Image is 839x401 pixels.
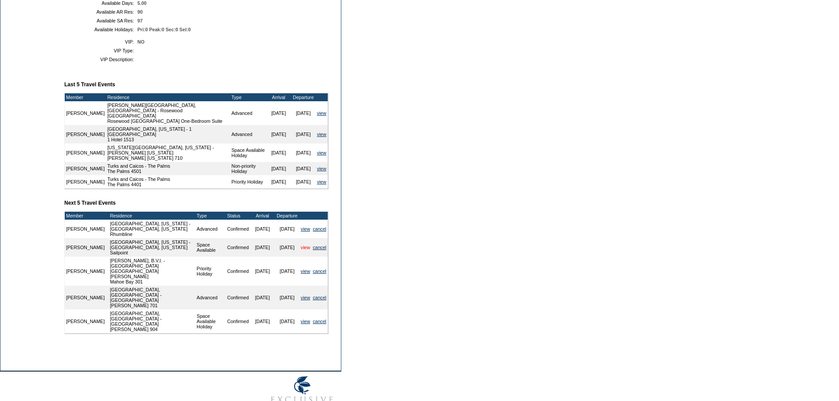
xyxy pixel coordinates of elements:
[301,319,310,324] a: view
[196,212,226,220] td: Type
[137,18,143,23] span: 97
[137,9,143,15] span: 90
[291,93,316,101] td: Departure
[317,166,326,171] a: view
[68,39,134,44] td: VIP:
[230,175,266,188] td: Priority Holiday
[317,110,326,116] a: view
[291,162,316,175] td: [DATE]
[68,18,134,23] td: Available SA Res:
[313,245,326,250] a: cancel
[266,125,291,143] td: [DATE]
[64,81,115,88] b: Last 5 Travel Events
[275,309,299,333] td: [DATE]
[313,319,326,324] a: cancel
[313,269,326,274] a: cancel
[266,162,291,175] td: [DATE]
[106,143,230,162] td: [US_STATE][GEOGRAPHIC_DATA], [US_STATE] - [PERSON_NAME] [US_STATE] [PERSON_NAME] [US_STATE] 710
[266,143,291,162] td: [DATE]
[109,257,196,286] td: [PERSON_NAME], B.V.I. - [GEOGRAPHIC_DATA] [GEOGRAPHIC_DATA][PERSON_NAME] Mahoe Bay 301
[109,286,196,309] td: [GEOGRAPHIC_DATA], [GEOGRAPHIC_DATA] - [GEOGRAPHIC_DATA] [PERSON_NAME] 701
[226,309,250,333] td: Confirmed
[250,238,275,257] td: [DATE]
[301,269,310,274] a: view
[68,57,134,62] td: VIP Description:
[266,93,291,101] td: Arrival
[230,101,266,125] td: Advanced
[275,238,299,257] td: [DATE]
[106,101,230,125] td: [PERSON_NAME][GEOGRAPHIC_DATA], [GEOGRAPHIC_DATA] - Rosewood [GEOGRAPHIC_DATA] Rosewood [GEOGRAPH...
[65,93,106,101] td: Member
[65,309,106,333] td: [PERSON_NAME]
[226,212,250,220] td: Status
[68,0,134,6] td: Available Days:
[291,175,316,188] td: [DATE]
[65,101,106,125] td: [PERSON_NAME]
[313,295,326,300] a: cancel
[301,226,310,232] a: view
[250,286,275,309] td: [DATE]
[65,220,106,238] td: [PERSON_NAME]
[68,48,134,53] td: VIP Type:
[250,257,275,286] td: [DATE]
[109,212,196,220] td: Residence
[109,220,196,238] td: [GEOGRAPHIC_DATA], [US_STATE] - [GEOGRAPHIC_DATA], [US_STATE] Rhumbline
[226,257,250,286] td: Confirmed
[317,150,326,155] a: view
[137,0,147,6] span: 5.00
[250,220,275,238] td: [DATE]
[65,162,106,175] td: [PERSON_NAME]
[226,220,250,238] td: Confirmed
[64,200,116,206] b: Next 5 Travel Events
[109,309,196,333] td: [GEOGRAPHIC_DATA], [GEOGRAPHIC_DATA] - [GEOGRAPHIC_DATA] [PERSON_NAME] 904
[230,125,266,143] td: Advanced
[230,162,266,175] td: Non-priority Holiday
[291,143,316,162] td: [DATE]
[65,175,106,188] td: [PERSON_NAME]
[250,309,275,333] td: [DATE]
[226,238,250,257] td: Confirmed
[106,93,230,101] td: Residence
[196,309,226,333] td: Space Available Holiday
[275,286,299,309] td: [DATE]
[65,143,106,162] td: [PERSON_NAME]
[65,238,106,257] td: [PERSON_NAME]
[301,295,310,300] a: view
[196,238,226,257] td: Space Available
[317,179,326,184] a: view
[291,125,316,143] td: [DATE]
[313,226,326,232] a: cancel
[226,286,250,309] td: Confirmed
[65,125,106,143] td: [PERSON_NAME]
[275,257,299,286] td: [DATE]
[301,245,310,250] a: view
[196,286,226,309] td: Advanced
[291,101,316,125] td: [DATE]
[65,286,106,309] td: [PERSON_NAME]
[196,257,226,286] td: Priority Holiday
[196,220,226,238] td: Advanced
[317,132,326,137] a: view
[275,212,299,220] td: Departure
[106,162,230,175] td: Turks and Caicos - The Palms The Palms 4501
[68,9,134,15] td: Available AR Res:
[65,212,106,220] td: Member
[250,212,275,220] td: Arrival
[137,27,191,32] span: Pri:0 Peak:0 Sec:0 Sel:0
[106,125,230,143] td: [GEOGRAPHIC_DATA], [US_STATE] - 1 [GEOGRAPHIC_DATA] 1 Hotel 1513
[266,175,291,188] td: [DATE]
[109,238,196,257] td: [GEOGRAPHIC_DATA], [US_STATE] - [GEOGRAPHIC_DATA], [US_STATE] Sailpoint
[275,220,299,238] td: [DATE]
[266,101,291,125] td: [DATE]
[106,175,230,188] td: Turks and Caicos - The Palms The Palms 4401
[230,93,266,101] td: Type
[137,39,144,44] span: NO
[68,27,134,32] td: Available Holidays:
[65,257,106,286] td: [PERSON_NAME]
[230,143,266,162] td: Space Available Holiday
